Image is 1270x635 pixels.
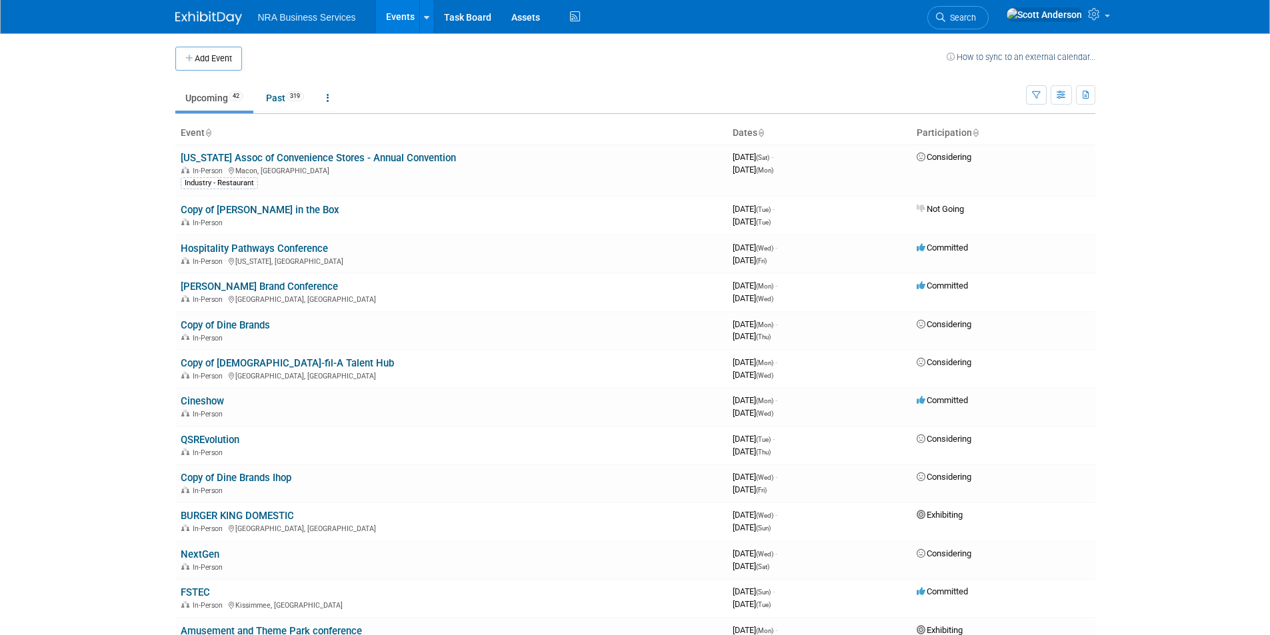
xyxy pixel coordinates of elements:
span: [DATE] [733,319,777,329]
a: Upcoming42 [175,85,253,111]
span: (Sun) [756,524,771,532]
img: In-Person Event [181,334,189,340]
span: [DATE] [733,331,771,341]
span: [DATE] [733,395,777,405]
img: In-Person Event [181,601,189,608]
span: 42 [229,91,243,101]
span: - [775,625,777,635]
a: Past319 [256,85,314,111]
a: [US_STATE] Assoc of Convenience Stores - Annual Convention [181,152,456,164]
span: (Sat) [756,154,769,161]
img: In-Person Event [181,410,189,416]
span: - [775,243,777,253]
span: [DATE] [733,446,771,456]
span: (Fri) [756,257,767,265]
span: (Tue) [756,219,771,226]
span: In-Person [193,486,227,495]
button: Add Event [175,47,242,71]
span: [DATE] [733,472,777,482]
span: NRA Business Services [258,12,356,23]
img: In-Person Event [181,372,189,378]
span: [DATE] [733,293,773,303]
span: Committed [917,243,968,253]
span: [DATE] [733,357,777,367]
th: Dates [727,122,911,145]
span: In-Person [193,334,227,342]
span: (Mon) [756,283,773,290]
span: (Sat) [756,563,769,570]
span: Considering [917,319,971,329]
a: Sort by Event Name [205,127,211,138]
span: [DATE] [733,522,771,532]
span: [DATE] [733,217,771,227]
span: - [773,586,775,596]
span: Committed [917,281,968,291]
a: Copy of [DEMOGRAPHIC_DATA]-fil-A Talent Hub [181,357,394,369]
span: (Tue) [756,436,771,443]
span: In-Person [193,219,227,227]
span: Considering [917,472,971,482]
span: - [775,357,777,367]
span: (Sun) [756,588,771,596]
span: In-Person [193,372,227,380]
span: Search [945,13,976,23]
span: [DATE] [733,243,777,253]
span: In-Person [193,448,227,457]
span: In-Person [193,524,227,533]
span: [DATE] [733,599,771,609]
img: In-Person Event [181,219,189,225]
span: 319 [286,91,304,101]
img: ExhibitDay [175,11,242,25]
span: (Mon) [756,167,773,174]
div: [GEOGRAPHIC_DATA], [GEOGRAPHIC_DATA] [181,370,722,380]
span: Not Going [917,204,964,214]
span: (Wed) [756,245,773,252]
span: [DATE] [733,165,773,175]
span: (Tue) [756,206,771,213]
img: In-Person Event [181,524,189,531]
span: Considering [917,357,971,367]
span: [DATE] [733,625,777,635]
span: In-Person [193,167,227,175]
img: In-Person Event [181,167,189,173]
span: [DATE] [733,548,777,558]
a: QSREvolution [181,434,239,446]
a: FSTEC [181,586,210,598]
span: (Mon) [756,627,773,634]
div: [GEOGRAPHIC_DATA], [GEOGRAPHIC_DATA] [181,522,722,533]
a: NextGen [181,548,219,560]
span: [DATE] [733,561,769,571]
span: (Mon) [756,359,773,366]
a: Copy of [PERSON_NAME] in the Box [181,204,339,216]
span: (Thu) [756,448,771,456]
span: (Wed) [756,372,773,379]
span: Committed [917,586,968,596]
span: In-Person [193,410,227,418]
span: (Wed) [756,512,773,519]
a: Search [927,6,989,29]
span: (Fri) [756,486,767,494]
span: (Wed) [756,550,773,558]
span: [DATE] [733,484,767,494]
span: - [775,548,777,558]
span: [DATE] [733,510,777,520]
th: Event [175,122,727,145]
a: Copy of Dine Brands [181,319,270,331]
img: In-Person Event [181,295,189,302]
img: In-Person Event [181,448,189,455]
div: [GEOGRAPHIC_DATA], [GEOGRAPHIC_DATA] [181,293,722,304]
img: Scott Anderson [1006,7,1083,22]
img: In-Person Event [181,563,189,570]
img: In-Person Event [181,486,189,493]
span: [DATE] [733,152,773,162]
span: - [775,395,777,405]
a: Sort by Participation Type [972,127,979,138]
span: (Mon) [756,321,773,328]
span: [DATE] [733,204,775,214]
a: BURGER KING DOMESTIC [181,510,294,522]
span: [DATE] [733,408,773,418]
span: Committed [917,395,968,405]
span: (Mon) [756,397,773,404]
span: Considering [917,152,971,162]
a: Hospitality Pathways Conference [181,243,328,255]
